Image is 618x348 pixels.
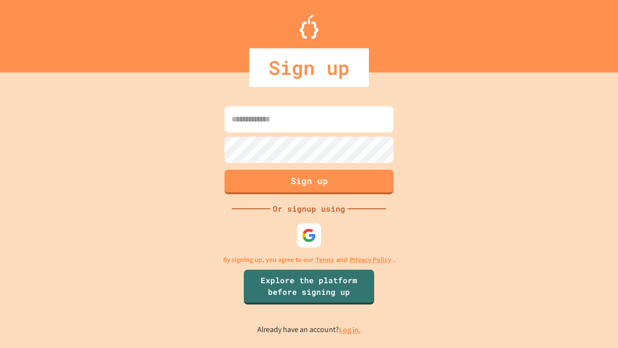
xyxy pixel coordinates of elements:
[223,255,395,265] p: By signing up, you agree to our and .
[316,255,334,265] a: Terms
[249,48,369,87] div: Sign up
[302,228,316,243] img: google-icon.svg
[225,170,393,194] button: Sign up
[339,325,361,335] a: Log in.
[244,270,374,304] a: Explore the platform before signing up
[257,324,361,336] p: Already have an account?
[270,203,348,215] div: Or signup using
[299,14,319,39] img: Logo.svg
[350,255,391,265] a: Privacy Policy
